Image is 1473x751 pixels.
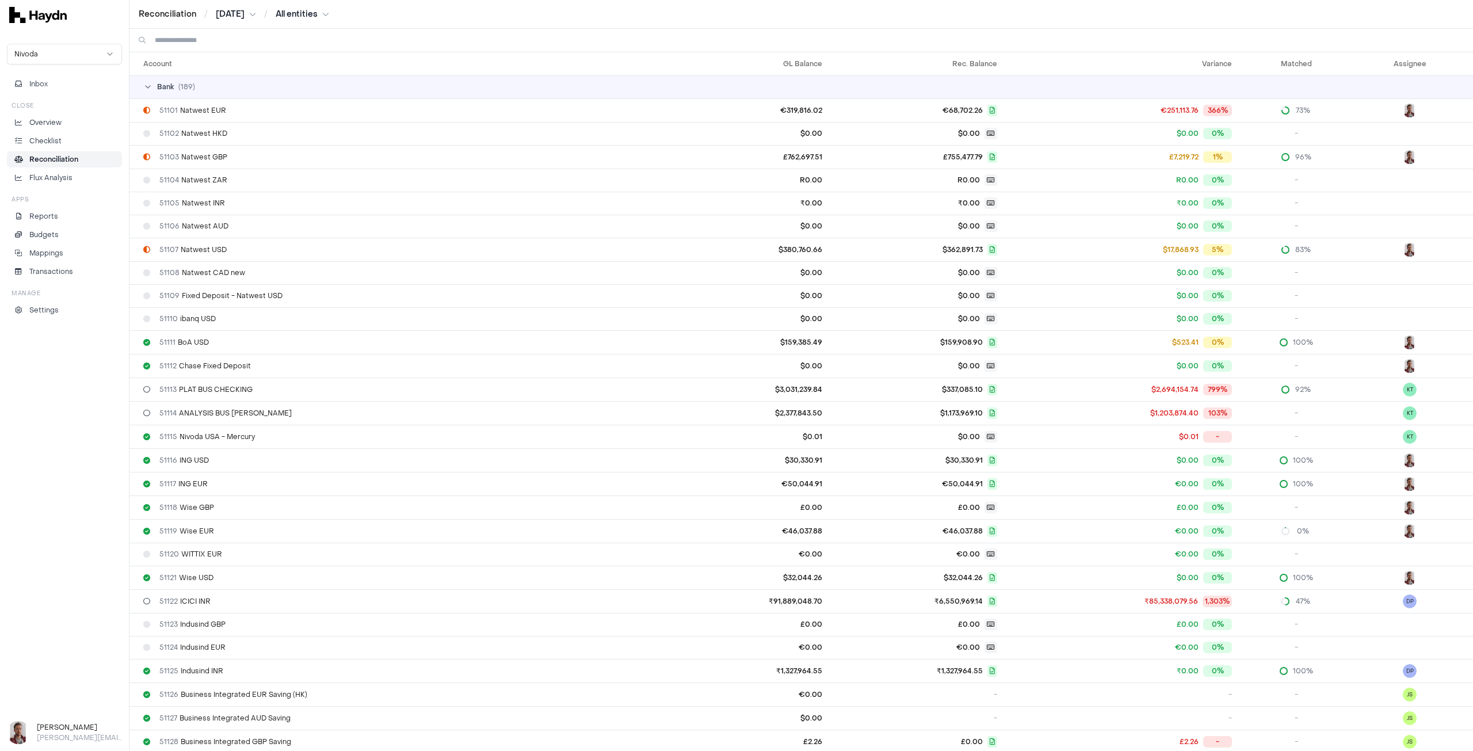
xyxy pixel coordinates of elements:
[1403,104,1417,117] img: JP Smit
[1295,361,1298,371] span: -
[159,573,177,582] span: 51121
[29,305,59,315] p: Settings
[654,192,827,215] td: ₹0.00
[1203,596,1232,607] div: 1,303%
[945,456,983,465] span: $30,330.91
[1169,153,1199,162] span: £7,219.72
[1203,525,1232,537] div: 0%
[1293,338,1313,347] span: 100%
[159,737,178,746] span: 51128
[1177,573,1199,582] span: $0.00
[276,9,329,20] button: All entities
[1177,129,1199,138] span: $0.00
[159,314,178,323] span: 51110
[159,245,178,254] span: 51107
[178,82,195,92] span: ( 189 )
[654,378,827,401] td: $3,031,239.84
[159,106,178,115] span: 51101
[29,230,59,240] p: Budgets
[1403,383,1417,397] span: KT
[1177,291,1199,300] span: $0.00
[159,268,180,277] span: 51108
[159,620,226,629] span: Indusind GBP
[202,8,210,20] span: /
[958,361,980,371] span: $0.00
[7,76,122,92] button: Inbox
[654,354,827,378] td: $0.00
[159,129,179,138] span: 51102
[159,666,178,676] span: 51125
[1295,690,1298,699] span: -
[12,101,34,110] h3: Close
[1295,643,1298,652] span: -
[1177,314,1199,323] span: $0.00
[7,245,122,261] a: Mappings
[159,620,178,629] span: 51123
[957,176,980,185] span: R0.00
[1175,479,1199,489] span: €0.00
[654,448,827,472] td: $30,330.91
[159,199,225,208] span: Natwest INR
[159,129,227,138] span: Natwest HKD
[958,314,980,323] span: $0.00
[1176,176,1199,185] span: R0.00
[827,52,1002,75] th: Rec. Balance
[7,170,122,186] a: Flux Analysis
[1203,267,1232,279] div: 0%
[7,227,122,243] a: Budgets
[1177,222,1199,231] span: $0.00
[654,238,827,261] td: $380,760.66
[1403,524,1417,538] img: JP Smit
[1403,501,1417,514] img: JP Smit
[654,543,827,566] td: €0.00
[1228,690,1232,699] span: -
[159,527,214,536] span: Wise EUR
[1203,290,1232,302] div: 0%
[1295,714,1298,723] span: -
[157,82,174,92] span: Bank
[159,361,177,371] span: 51112
[654,659,827,683] td: ₹1,327,964.55
[29,173,72,183] p: Flux Analysis
[7,302,122,318] a: Settings
[1203,384,1232,395] div: 799%
[1403,336,1417,349] button: JP Smit
[129,52,654,75] th: Account
[1403,571,1417,585] img: JP Smit
[12,289,40,298] h3: Manage
[1403,594,1417,608] button: DP
[276,9,318,20] span: All entities
[944,573,983,582] span: $32,044.26
[961,737,983,746] span: £0.00
[654,589,827,613] td: ₹91,889,048.70
[1403,453,1417,467] img: JP Smit
[956,550,980,559] span: €0.00
[654,98,827,122] td: €319,816.02
[1295,432,1298,441] span: -
[7,721,30,744] img: JP Smit
[1403,735,1417,749] span: JS
[1203,128,1232,139] div: 0%
[1403,711,1417,725] button: JS
[159,597,211,606] span: ICICI INR
[994,714,997,723] span: -
[1203,642,1232,653] div: 0%
[1295,597,1312,606] span: 47%
[1203,197,1232,209] div: 0%
[1403,430,1417,444] button: KT
[1403,477,1417,491] button: JP Smit
[159,268,245,277] span: Natwest CAD new
[159,479,208,489] span: ING EUR
[958,222,980,231] span: $0.00
[1163,245,1199,254] span: $17,868.93
[1295,620,1298,629] span: -
[1175,550,1199,559] span: €0.00
[1237,52,1356,75] th: Matched
[1175,527,1199,536] span: €0.00
[1295,291,1298,300] span: -
[159,643,226,652] span: Indusind EUR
